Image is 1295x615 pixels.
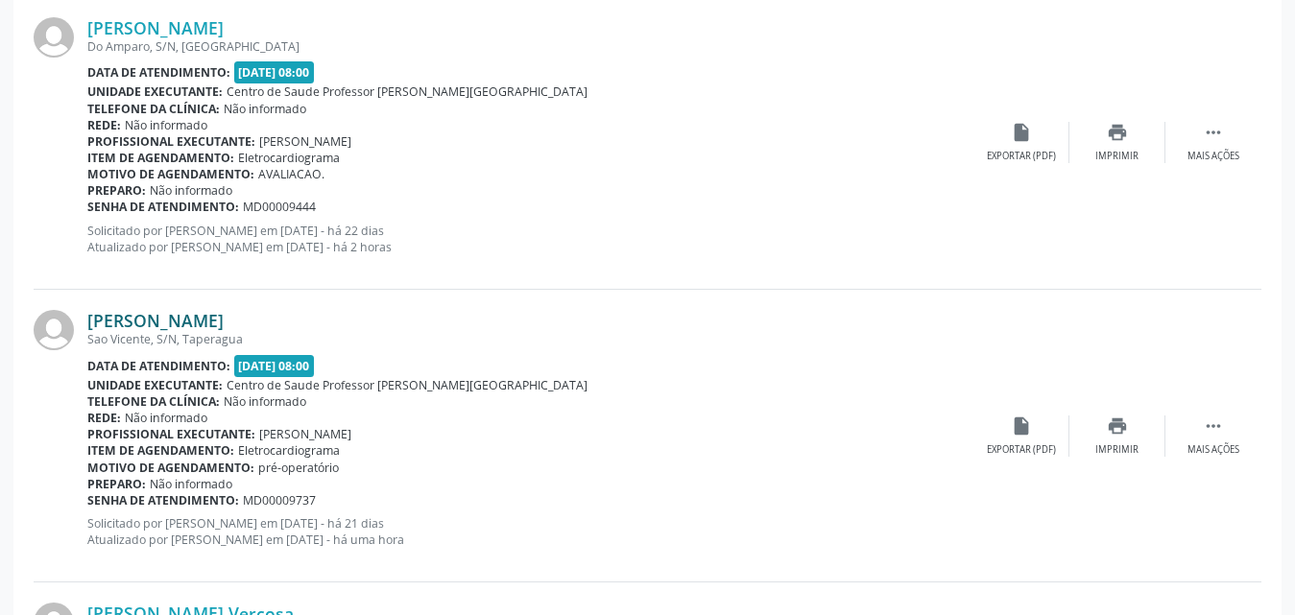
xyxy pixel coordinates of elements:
[234,61,315,83] span: [DATE] 08:00
[243,492,316,509] span: MD00009737
[1095,150,1139,163] div: Imprimir
[1011,122,1032,143] i: insert_drive_file
[87,310,224,331] a: [PERSON_NAME]
[87,199,239,215] b: Senha de atendimento:
[87,331,973,347] div: Sao Vicente, S/N, Taperagua
[87,476,146,492] b: Preparo:
[1203,122,1224,143] i: 
[1107,122,1128,143] i: print
[238,150,340,166] span: Eletrocardiograma
[87,38,973,55] div: Do Amparo, S/N, [GEOGRAPHIC_DATA]
[1203,415,1224,437] i: 
[34,310,74,350] img: img
[243,199,316,215] span: MD00009444
[258,166,324,182] span: AVALIACAO.
[987,443,1056,457] div: Exportar (PDF)
[87,101,220,117] b: Telefone da clínica:
[87,166,254,182] b: Motivo de agendamento:
[125,117,207,133] span: Não informado
[1011,415,1032,437] i: insert_drive_file
[87,182,146,199] b: Preparo:
[87,410,121,426] b: Rede:
[224,101,306,117] span: Não informado
[87,17,224,38] a: [PERSON_NAME]
[87,117,121,133] b: Rede:
[150,476,232,492] span: Não informado
[259,133,351,150] span: [PERSON_NAME]
[87,150,234,166] b: Item de agendamento:
[34,17,74,58] img: img
[227,377,588,393] span: Centro de Saude Professor [PERSON_NAME][GEOGRAPHIC_DATA]
[125,410,207,426] span: Não informado
[234,355,315,377] span: [DATE] 08:00
[87,393,220,410] b: Telefone da clínica:
[87,515,973,548] p: Solicitado por [PERSON_NAME] em [DATE] - há 21 dias Atualizado por [PERSON_NAME] em [DATE] - há u...
[1187,150,1239,163] div: Mais ações
[87,492,239,509] b: Senha de atendimento:
[1095,443,1139,457] div: Imprimir
[150,182,232,199] span: Não informado
[87,83,223,100] b: Unidade executante:
[87,442,234,459] b: Item de agendamento:
[238,442,340,459] span: Eletrocardiograma
[224,393,306,410] span: Não informado
[87,358,230,374] b: Data de atendimento:
[259,426,351,442] span: [PERSON_NAME]
[258,460,339,476] span: pré-operatório
[87,426,255,442] b: Profissional executante:
[87,133,255,150] b: Profissional executante:
[1107,415,1128,437] i: print
[87,223,973,255] p: Solicitado por [PERSON_NAME] em [DATE] - há 22 dias Atualizado por [PERSON_NAME] em [DATE] - há 2...
[1187,443,1239,457] div: Mais ações
[87,377,223,393] b: Unidade executante:
[227,83,588,100] span: Centro de Saude Professor [PERSON_NAME][GEOGRAPHIC_DATA]
[87,460,254,476] b: Motivo de agendamento:
[987,150,1056,163] div: Exportar (PDF)
[87,64,230,81] b: Data de atendimento:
